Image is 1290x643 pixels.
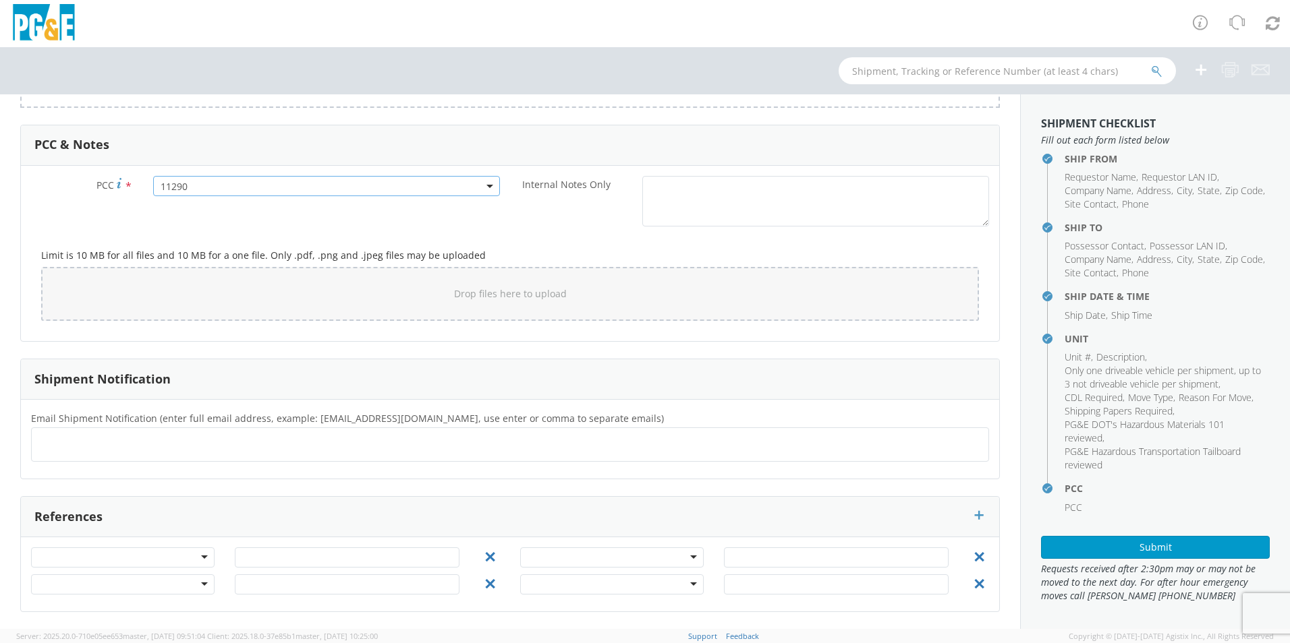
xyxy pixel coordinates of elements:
span: Site Contact [1065,266,1117,279]
span: Site Contact [1065,197,1117,210]
li: , [1065,404,1175,418]
span: Requestor LAN ID [1142,171,1217,183]
strong: Shipment Checklist [1041,116,1156,131]
li: , [1065,184,1133,197]
span: Move Type [1128,391,1173,404]
span: master, [DATE] 09:51:04 [123,631,205,641]
span: Shipping Papers Required [1065,404,1173,417]
span: Possessor Contact [1065,239,1144,252]
span: PCC [1065,501,1082,514]
span: Internal Notes Only [522,178,611,191]
span: Possessor LAN ID [1150,239,1225,252]
span: PCC [96,179,114,191]
span: Address [1137,253,1171,266]
a: Feedback [726,631,759,641]
span: Company Name [1065,184,1131,197]
span: CDL Required [1065,391,1123,404]
span: Requestor Name [1065,171,1136,183]
li: , [1065,253,1133,266]
li: , [1065,418,1266,445]
h4: Ship From [1065,154,1270,164]
span: Ship Time [1111,309,1152,321]
h4: Ship To [1065,222,1270,233]
h3: PCC & Notes [34,138,109,152]
h4: PCC [1065,483,1270,493]
span: Address [1137,184,1171,197]
li: , [1198,184,1222,197]
span: State [1198,253,1220,266]
li: , [1198,253,1222,266]
h4: Ship Date & Time [1065,291,1270,301]
span: master, [DATE] 10:25:00 [296,631,378,641]
li: , [1065,266,1119,280]
span: Phone [1122,197,1149,210]
span: Copyright © [DATE]-[DATE] Agistix Inc., All Rights Reserved [1069,631,1274,642]
li: , [1150,239,1227,253]
input: Shipment, Tracking or Reference Number (at least 4 chars) [839,57,1176,84]
li: , [1177,253,1194,266]
li: , [1065,239,1146,253]
li: , [1065,171,1138,184]
h4: Unit [1065,334,1270,344]
span: Zip Code [1225,253,1263,266]
span: Reason For Move [1179,391,1252,404]
a: Support [688,631,717,641]
li: , [1065,364,1266,391]
li: , [1065,391,1125,404]
span: Phone [1122,266,1149,279]
span: PG&E DOT's Hazardous Materials 101 reviewed [1065,418,1225,444]
li: , [1142,171,1219,184]
li: , [1137,184,1173,197]
li: , [1065,350,1093,364]
span: Email Shipment Notification (enter full email address, example: jdoe01@agistix.com, use enter or ... [31,412,664,425]
button: Submit [1041,536,1270,559]
li: , [1177,184,1194,197]
span: 11290 [161,180,493,193]
h5: Limit is 10 MB for all files and 10 MB for a one file. Only .pdf, .png and .jpeg files may be upl... [41,250,979,260]
span: Unit # [1065,350,1091,363]
span: Client: 2025.18.0-37e85b1 [207,631,378,641]
li: , [1137,253,1173,266]
li: , [1179,391,1254,404]
span: Fill out each form listed below [1041,133,1270,147]
span: Requests received after 2:30pm may or may not be moved to the next day. For after hour emergency ... [1041,562,1270,603]
img: pge-logo-06675f144f4cfa6a6814.png [10,4,78,44]
li: , [1096,350,1147,364]
li: , [1225,253,1265,266]
span: 11290 [153,176,500,196]
li: , [1225,184,1265,197]
h3: References [34,510,103,524]
span: State [1198,184,1220,197]
h3: Shipment Notification [34,373,171,386]
li: , [1128,391,1175,404]
span: PG&E Hazardous Transportation Tailboard reviewed [1065,445,1241,471]
li: , [1065,197,1119,211]
span: Zip Code [1225,184,1263,197]
span: City [1177,184,1192,197]
span: Ship Date [1065,309,1106,321]
span: Drop files here to upload [454,287,567,300]
li: , [1065,309,1108,322]
span: Server: 2025.20.0-710e05ee653 [16,631,205,641]
span: Description [1096,350,1145,363]
span: City [1177,253,1192,266]
span: Company Name [1065,253,1131,266]
span: Only one driveable vehicle per shipment, up to 3 not driveable vehicle per shipment [1065,364,1261,390]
